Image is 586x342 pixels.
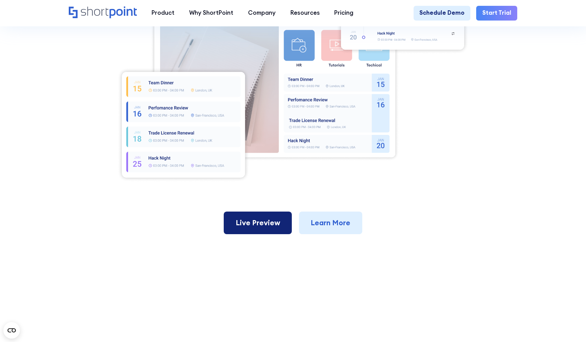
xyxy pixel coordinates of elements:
div: Pricing [334,9,353,17]
a: Learn More [299,212,362,234]
a: Resources [283,6,327,21]
a: Why ShortPoint [182,6,241,21]
a: Live Preview [224,212,292,234]
a: Pricing [327,6,361,21]
div: Resources [290,9,320,17]
div: Product [152,9,174,17]
a: Schedule Demo [414,6,470,21]
a: Start Trial [476,6,517,21]
a: Home [69,7,137,19]
iframe: Chat Widget [463,263,586,342]
a: Company [240,6,283,21]
div: Company [248,9,276,17]
a: Product [144,6,182,21]
button: Open CMP widget [3,322,20,339]
div: Why ShortPoint [189,9,233,17]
